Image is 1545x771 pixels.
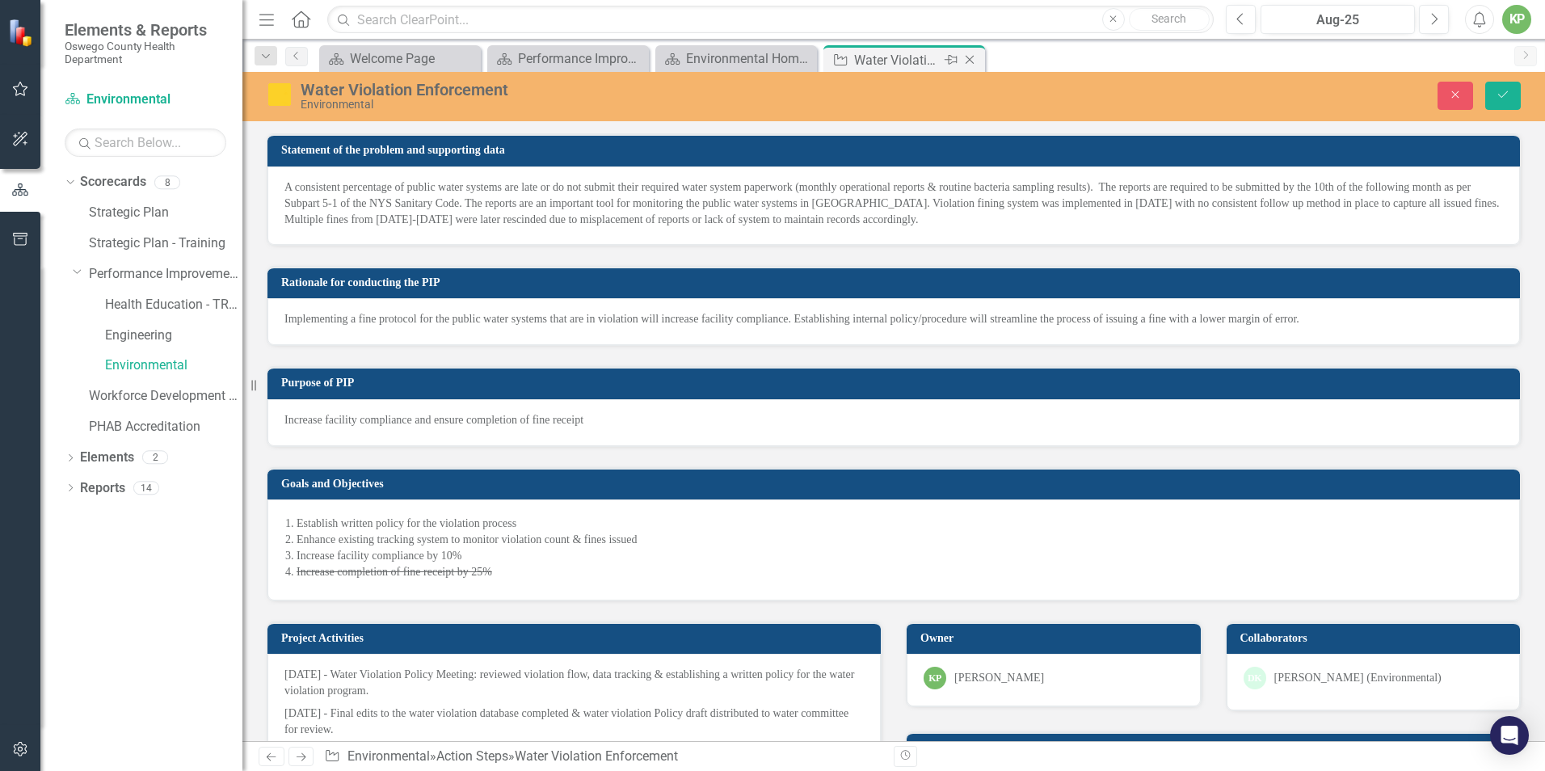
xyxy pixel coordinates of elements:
span: Increase facility compliance and ensure completion of fine receipt [284,414,583,426]
a: Strategic Plan - Training [89,234,242,253]
input: Search ClearPoint... [327,6,1214,34]
h3: Owner [920,632,1193,644]
div: Performance Improvement Plans [518,48,645,69]
a: Workforce Development Plan [89,387,242,406]
div: Environmental Home Page [686,48,813,69]
h3: Rationale for conducting the PIP [281,276,1512,289]
div: KP [924,667,946,689]
s: Increase completion of fine receipt by 25% [297,566,492,578]
a: Environmental Home Page [659,48,813,69]
img: Caution [267,82,293,107]
h3: Statement of the problem and supporting data [281,144,1512,156]
li: Establish written policy for the violation process [297,516,1503,532]
div: » » [324,748,882,766]
button: KP [1502,5,1531,34]
li: Enhance existing tracking system to monitor violation count & fines issued [297,532,1503,548]
button: Aug-25 [1261,5,1415,34]
h3: Project Activities [281,632,873,644]
div: Water Violation Enforcement [854,50,941,70]
h3: Goals and Objectives [281,478,1512,490]
a: Environmental [347,748,430,764]
h3: Collaborators [1240,632,1513,644]
div: DK [1244,667,1266,689]
a: Performance Improvement Plans [491,48,645,69]
div: [PERSON_NAME] (Environmental) [1274,670,1442,686]
div: Environmental [301,99,970,111]
p: [DATE] - Water Violation Policy Meeting: reviewed violation flow, data tracking & establishing a ... [284,667,864,702]
span: Elements & Reports [65,20,226,40]
a: Strategic Plan [89,204,242,222]
a: Reports [80,479,125,498]
p: [DATE] - Final edits to the water violation database completed & water violation Policy draft dis... [284,702,864,741]
button: Search [1129,8,1210,31]
input: Search Below... [65,128,226,157]
a: Performance Improvement Plans [89,265,242,284]
a: Scorecards [80,173,146,192]
div: Aug-25 [1266,11,1409,30]
div: 8 [154,175,180,189]
div: 14 [133,481,159,495]
a: Elements [80,449,134,467]
a: Environmental [105,356,242,375]
a: Action Steps [436,748,508,764]
div: Water Violation Enforcement [301,81,970,99]
a: Engineering [105,327,242,345]
img: ClearPoint Strategy [8,19,36,47]
a: PHAB Accreditation [89,418,242,436]
h3: Purpose of PIP [281,377,1512,389]
div: 2 [142,451,168,465]
div: Open Intercom Messenger [1490,716,1529,755]
a: Health Education - TRAINING [105,296,242,314]
p: A consistent percentage of public water systems are late or do not submit their required water sy... [284,179,1503,228]
span: Search [1151,12,1186,25]
div: [PERSON_NAME] [954,670,1044,686]
span: Implementing a fine protocol for the public water systems that are in violation will increase fac... [284,313,1299,325]
div: Welcome Page [350,48,477,69]
li: Increase facility compliance by 10% [297,548,1503,564]
small: Oswego County Health Department [65,40,226,66]
div: Water Violation Enforcement [515,748,678,764]
a: Environmental [65,91,226,109]
a: Welcome Page [323,48,477,69]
